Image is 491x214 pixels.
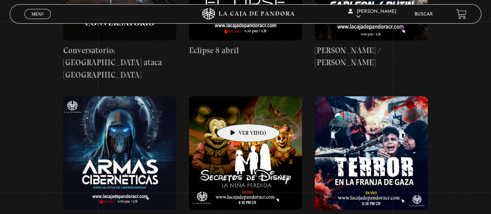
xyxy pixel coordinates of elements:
a: View your shopping cart [456,9,467,19]
h4: [PERSON_NAME] / [PERSON_NAME] [315,44,428,69]
span: [PERSON_NAME] [348,9,396,19]
span: Cerrar [29,18,47,24]
h4: Eclipse 8 abril [189,44,302,57]
a: Buscar [415,12,433,17]
h4: Conversatorio: [GEOGRAPHIC_DATA] ataca [GEOGRAPHIC_DATA] [63,44,176,81]
span: Menu [31,12,44,16]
